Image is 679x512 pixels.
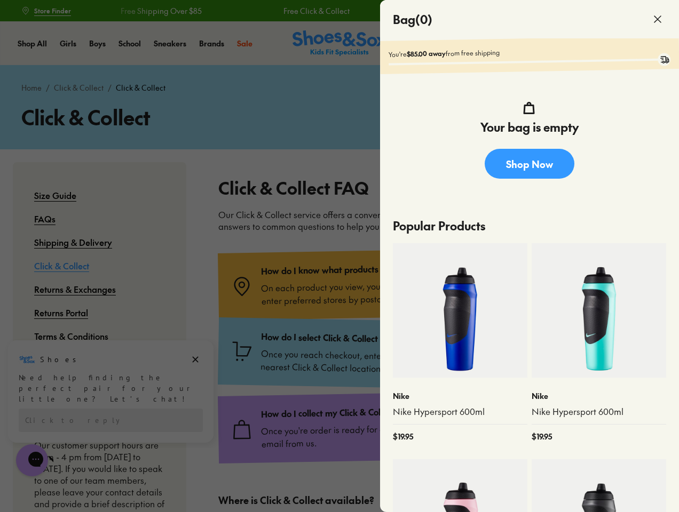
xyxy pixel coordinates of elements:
[393,431,413,442] span: $ 19.95
[393,209,666,243] p: Popular Products
[19,12,36,29] img: Shoes logo
[393,11,432,28] h4: Bag ( 0 )
[5,4,37,36] button: Gorgias live chat
[532,406,666,418] a: Nike Hypersport 600ml
[480,118,579,136] h4: Your bag is empty
[485,149,574,179] a: Shop Now
[407,49,446,58] b: $85.00 away
[393,390,527,402] p: Nike
[393,406,527,418] a: Nike Hypersport 600ml
[19,70,203,93] div: Reply to the campaigns
[8,12,214,66] div: Message from Shoes. Need help finding the perfect pair for your little one? Let’s chat!
[40,15,82,26] h3: Shoes
[19,34,203,66] div: Need help finding the perfect pair for your little one? Let’s chat!
[532,390,666,402] p: Nike
[188,13,203,28] button: Dismiss campaign
[532,431,552,442] span: $ 19.95
[8,2,214,104] div: Campaign message
[389,44,670,59] p: You're from free shipping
